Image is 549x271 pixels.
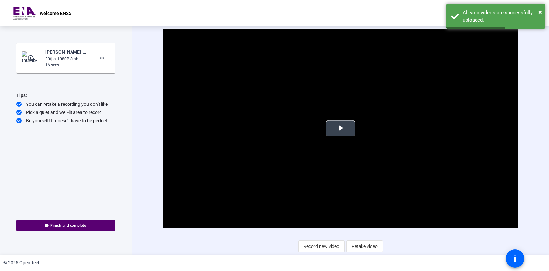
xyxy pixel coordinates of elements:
img: OpenReel logo [13,7,36,20]
button: Retake video [346,240,383,252]
div: © 2025 OpenReel [3,259,39,266]
button: Close [538,7,542,17]
button: Play Video [326,120,355,136]
mat-icon: accessibility [511,255,519,262]
mat-icon: play_circle_outline [27,55,35,61]
div: Video Player [163,29,518,228]
mat-icon: more_horiz [98,54,106,62]
span: × [538,8,542,16]
div: 30fps, 1080P, 8mb [45,56,90,62]
span: Retake video [352,240,378,253]
p: Welcome EN25 [40,9,71,17]
span: Record new video [303,240,339,253]
div: All your videos are successfully uploaded. [463,9,540,24]
div: Tips: [16,91,115,99]
div: Be yourself! It doesn’t have to be perfect [16,117,115,124]
button: Finish and complete [16,220,115,231]
img: thumb-nail [22,51,41,65]
div: 16 secs [45,62,90,68]
div: You can retake a recording you don’t like [16,101,115,107]
div: Pick a quiet and well-lit area to record [16,109,115,116]
button: Record new video [298,240,345,252]
span: Finish and complete [50,223,86,228]
div: [PERSON_NAME]-Welcome EN25-Welcome EN25-1756126878946-webcam [45,48,90,56]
